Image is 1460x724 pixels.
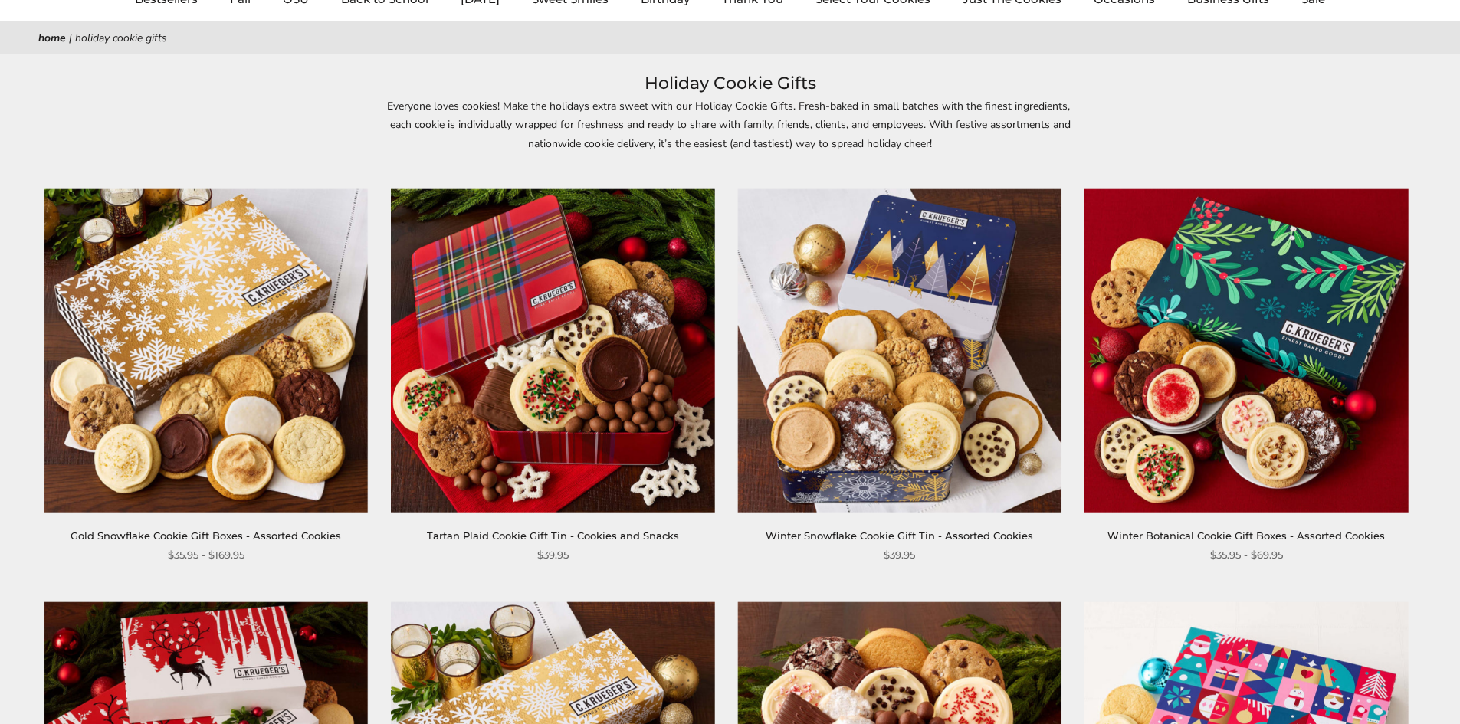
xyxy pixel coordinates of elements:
[75,31,167,45] span: Holiday Cookie Gifts
[1107,529,1385,542] a: Winter Botanical Cookie Gift Boxes - Assorted Cookies
[427,529,679,542] a: Tartan Plaid Cookie Gift Tin - Cookies and Snacks
[61,70,1399,97] h1: Holiday Cookie Gifts
[1084,188,1408,512] img: Winter Botanical Cookie Gift Boxes - Assorted Cookies
[38,31,66,45] a: Home
[69,31,72,45] span: |
[537,547,569,563] span: $39.95
[766,529,1033,542] a: Winter Snowflake Cookie Gift Tin - Assorted Cookies
[738,188,1061,512] img: Winter Snowflake Cookie Gift Tin - Assorted Cookies
[71,529,341,542] a: Gold Snowflake Cookie Gift Boxes - Assorted Cookies
[378,97,1083,173] p: Everyone loves cookies! Make the holidays extra sweet with our Holiday Cookie Gifts. Fresh-baked ...
[1210,547,1283,563] span: $35.95 - $69.95
[168,547,244,563] span: $35.95 - $169.95
[884,547,915,563] span: $39.95
[44,188,368,512] img: Gold Snowflake Cookie Gift Boxes - Assorted Cookies
[391,188,714,512] img: Tartan Plaid Cookie Gift Tin - Cookies and Snacks
[38,29,1422,47] nav: breadcrumbs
